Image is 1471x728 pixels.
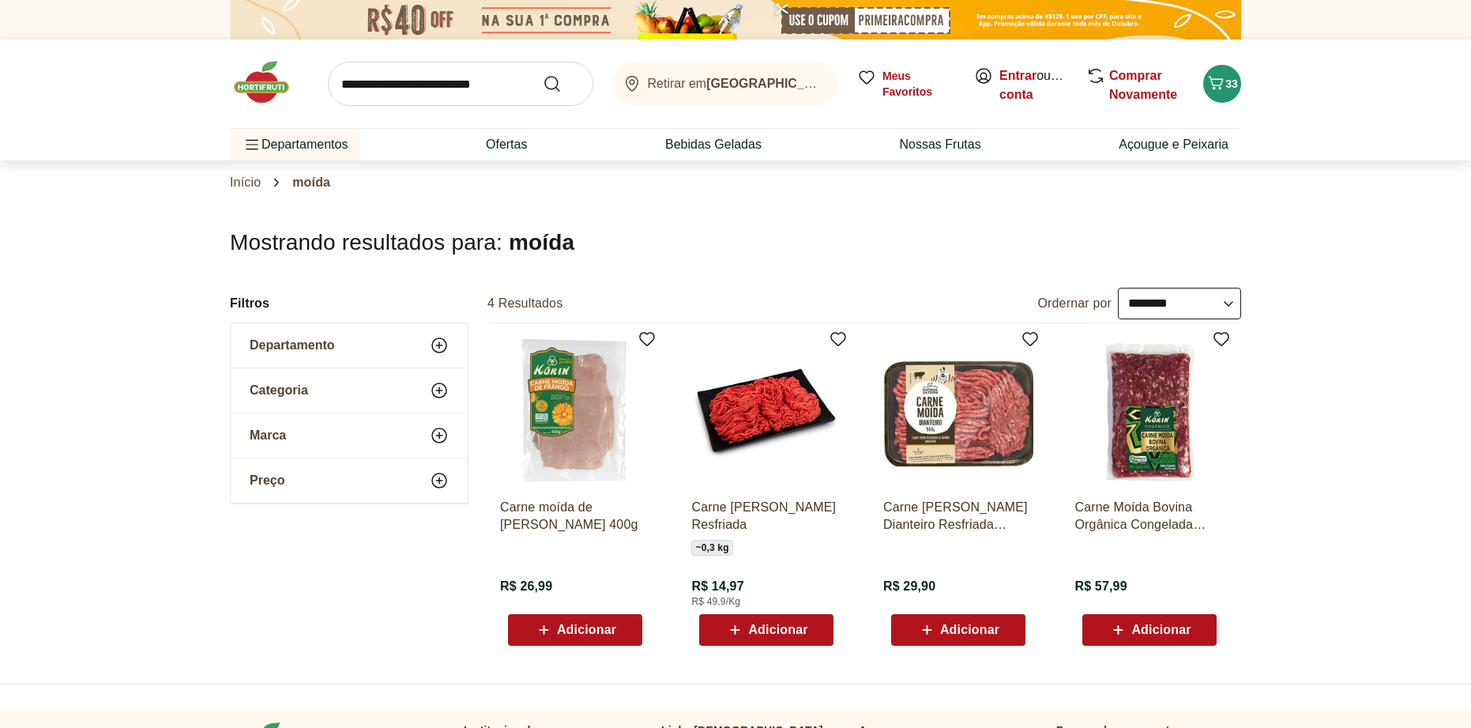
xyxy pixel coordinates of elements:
[1203,65,1241,103] button: Carrinho
[891,614,1025,646] button: Adicionar
[243,126,348,164] span: Departamentos
[500,499,650,534] a: Carne moída de [PERSON_NAME] 400g
[230,230,1241,255] h1: Mostrando resultados para:
[231,413,468,458] button: Marca
[508,614,642,646] button: Adicionar
[543,74,581,93] button: Submit Search
[882,68,955,100] span: Meus Favoritos
[250,338,335,353] span: Departamento
[1225,77,1238,90] span: 33
[1037,295,1112,312] label: Ordernar por
[883,336,1033,486] img: Carne Moída Bovina Dianteiro Resfriada Natural da Terra 500g
[231,458,468,503] button: Preço
[486,135,527,154] a: Ofertas
[487,295,562,312] h2: 4 Resultados
[250,383,308,398] span: Categoria
[691,499,841,534] a: Carne [PERSON_NAME] Resfriada
[648,77,822,91] span: Retirar em
[1074,499,1225,534] a: Carne Moída Bovina Orgânica Congelada Korin 400g
[250,473,284,488] span: Preço
[1074,578,1127,595] span: R$ 57,99
[230,58,309,106] img: Hortifruti
[1082,614,1217,646] button: Adicionar
[883,578,935,595] span: R$ 29,90
[292,175,330,190] span: moída
[500,578,552,595] span: R$ 26,99
[691,578,743,595] span: R$ 14,97
[699,614,833,646] button: Adicionar
[250,428,286,443] span: Marca
[1109,69,1177,101] a: Comprar Novamente
[557,624,616,636] span: Adicionar
[691,595,740,608] span: R$ 49,9/Kg
[999,66,1070,104] span: ou
[1074,336,1225,486] img: Carne Moída Bovina Orgânica Congelada Korin 400g
[999,69,1036,82] a: Entrar
[1119,135,1228,154] a: Açougue e Peixaria
[612,62,838,106] button: Retirar em[GEOGRAPHIC_DATA]/[GEOGRAPHIC_DATA]
[230,288,468,319] h2: Filtros
[231,368,468,413] button: Categoria
[500,336,650,486] img: Carne moída de frango Korin 400g
[706,77,980,90] b: [GEOGRAPHIC_DATA]/[GEOGRAPHIC_DATA]
[900,135,981,154] a: Nossas Frutas
[857,68,955,100] a: Meus Favoritos
[940,624,999,636] span: Adicionar
[665,135,762,154] a: Bebidas Geladas
[230,175,261,190] a: Início
[691,336,841,486] img: Carne Moída Bovina Resfriada
[243,126,261,164] button: Menu
[748,624,807,636] span: Adicionar
[328,62,593,106] input: search
[231,323,468,368] button: Departamento
[1131,624,1191,636] span: Adicionar
[509,230,574,255] span: moída
[883,499,1033,534] a: Carne [PERSON_NAME] Dianteiro Resfriada Natural da Terra 500g
[691,540,732,556] span: ~ 0,3 kg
